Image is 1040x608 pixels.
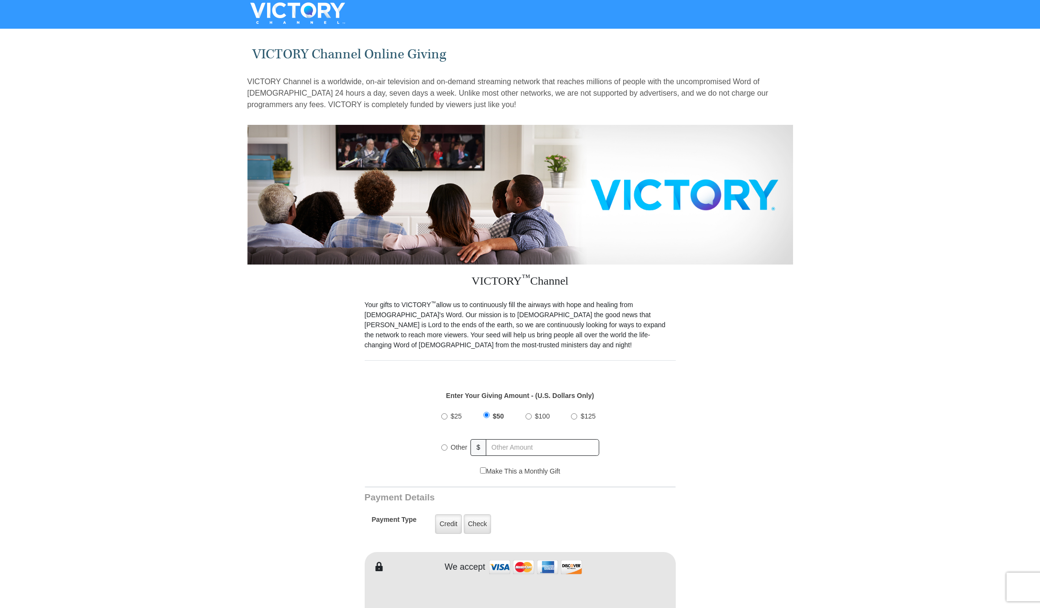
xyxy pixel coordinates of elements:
[365,265,676,300] h3: VICTORY Channel
[493,412,504,420] span: $50
[488,557,583,577] img: credit cards accepted
[486,439,599,456] input: Other Amount
[446,392,594,399] strong: Enter Your Giving Amount - (U.S. Dollars Only)
[238,2,358,24] img: VICTORYTHON - VICTORY Channel
[372,516,417,529] h5: Payment Type
[464,514,492,534] label: Check
[431,300,436,306] sup: ™
[435,514,461,534] label: Credit
[445,562,485,573] h4: We accept
[252,46,788,62] h1: VICTORY Channel Online Giving
[365,300,676,350] p: Your gifts to VICTORY allow us to continuously fill the airways with hope and healing from [DEMOG...
[535,412,550,420] span: $100
[480,466,560,476] label: Make This a Monthly Gift
[247,76,793,111] p: VICTORY Channel is a worldwide, on-air television and on-demand streaming network that reaches mi...
[522,273,530,282] sup: ™
[365,492,609,503] h3: Payment Details
[451,412,462,420] span: $25
[470,439,487,456] span: $
[451,443,468,451] span: Other
[480,467,486,474] input: Make This a Monthly Gift
[581,412,595,420] span: $125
